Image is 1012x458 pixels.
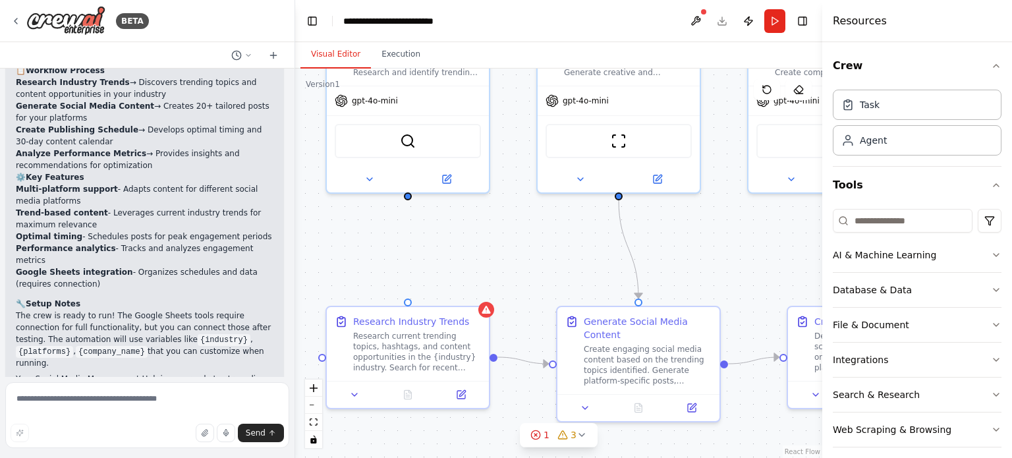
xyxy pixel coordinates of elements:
[26,6,105,36] img: Logo
[16,373,273,409] p: Your Social Media Management Hub is now ready to streamline your entire social media workflow fro...
[16,232,82,241] strong: Optimal timing
[520,423,598,447] button: 13
[785,448,820,455] a: React Flow attribution
[16,310,273,369] p: The crew is ready to run! The Google Sheets tools require connection for full functionality, but ...
[438,387,484,403] button: Open in side panel
[16,76,273,100] li: → Discovers trending topics and content opportunities in your industry
[814,315,940,328] div: Create Publishing Schedule
[556,306,721,422] div: Generate Social Media ContentCreate engaging social media content based on the trending topics id...
[563,96,609,106] span: gpt-4o-mini
[16,207,273,231] li: - Leverages current industry trends for maximum relevance
[16,346,73,358] code: {platforms}
[226,47,258,63] button: Switch to previous chat
[198,334,250,346] code: {industry}
[16,100,273,124] li: → Creates 20+ tailored posts for your platforms
[669,400,714,416] button: Open in side panel
[611,133,627,149] img: ScrapeWebsiteTool
[620,171,694,187] button: Open in side panel
[775,67,903,78] div: Create comprehensive social media publishing schedules, determine optimal posting times for {plat...
[833,388,920,401] div: Search & Research
[26,299,80,308] strong: Setup Notes
[833,283,912,297] div: Database & Data
[833,84,1001,166] div: Crew
[793,12,812,30] button: Hide right sidebar
[305,380,322,397] button: zoom in
[584,344,712,386] div: Create engaging social media content based on the trending topics identified. Generate platform-s...
[833,423,951,436] div: Web Scraping & Browsing
[305,380,322,448] div: React Flow controls
[300,41,371,69] button: Visual Editor
[16,243,273,266] li: - Tracks and analyzes engagement metrics
[536,42,701,194] div: Generate creative and engaging social media content including posts, captions, and visual concept...
[16,183,273,207] li: - Adapts content for different social media platforms
[16,185,118,194] strong: Multi-platform support
[306,79,340,90] div: Version 1
[833,248,936,262] div: AI & Machine Learning
[305,397,322,414] button: zoom out
[833,318,909,331] div: File & Document
[833,204,1001,458] div: Tools
[728,351,779,370] g: Edge from b9379ab0-e114-42bc-a202-85ead557bfd5 to e2ad6c34-1641-4beb-bae3-976aa85bdcfa
[16,101,154,111] strong: Generate Social Media Content
[352,96,398,106] span: gpt-4o-mini
[353,331,481,373] div: Research current trending topics, hashtags, and content opportunities in the {industry} industry....
[787,306,951,409] div: Create Publishing ScheduleDevelop an optimal posting schedule for {platforms} based on audience a...
[353,67,481,78] div: Research and identify trending topics, hashtags, and content ideas in the {industry} industry by ...
[16,124,273,148] li: → Develops optimal timing and 30-day content calendar
[16,65,273,76] h2: 📋
[325,42,490,194] div: Research and identify trending topics, hashtags, and content ideas in the {industry} industry by ...
[497,351,548,370] g: Edge from 446ff36b-717b-4c42-976e-5d48d57cdac6 to b9379ab0-e114-42bc-a202-85ead557bfd5
[16,171,273,183] h2: ⚙️
[409,171,484,187] button: Open in side panel
[833,13,887,29] h4: Resources
[116,13,149,29] div: BETA
[16,244,116,253] strong: Performance analytics
[400,133,416,149] img: SerperDevTool
[833,343,1001,377] button: Integrations
[612,199,645,298] g: Edge from 05a4fd7d-0d23-4f2a-bfd3-7e692a9df6c0 to b9379ab0-e114-42bc-a202-85ead557bfd5
[305,431,322,448] button: toggle interactivity
[353,315,469,328] div: Research Industry Trends
[371,41,431,69] button: Execution
[833,47,1001,84] button: Crew
[833,167,1001,204] button: Tools
[860,98,880,111] div: Task
[814,331,942,373] div: Develop an optimal posting schedule for {platforms} based on audience analytics and platform best...
[238,424,284,442] button: Send
[833,238,1001,272] button: AI & Machine Learning
[380,387,436,403] button: No output available
[246,428,266,438] span: Send
[773,96,820,106] span: gpt-4o-mini
[76,346,148,358] code: {company_name}
[833,413,1001,447] button: Web Scraping & Browsing
[16,78,130,87] strong: Research Industry Trends
[833,308,1001,342] button: File & Document
[217,424,235,442] button: Click to speak your automation idea
[11,424,29,442] button: Improve this prompt
[833,378,1001,412] button: Search & Research
[16,231,273,243] li: - Schedules posts for peak engagement periods
[325,306,490,409] div: Research Industry TrendsResearch current trending topics, hashtags, and content opportunities in ...
[16,149,146,158] strong: Analyze Performance Metrics
[16,148,273,171] li: → Provides insights and recommendations for optimization
[833,353,888,366] div: Integrations
[584,315,712,341] div: Generate Social Media Content
[16,298,273,310] h2: 🔧
[303,12,322,30] button: Hide left sidebar
[263,47,284,63] button: Start a new chat
[833,273,1001,307] button: Database & Data
[26,173,84,182] strong: Key Features
[747,42,912,194] div: Create comprehensive social media publishing schedules, determine optimal posting times for {plat...
[564,67,692,78] div: Generate creative and engaging social media content including posts, captions, and visual concept...
[544,428,549,442] span: 1
[305,414,322,431] button: fit view
[571,428,576,442] span: 3
[16,208,108,217] strong: Trend-based content
[611,400,667,416] button: No output available
[16,125,138,134] strong: Create Publishing Schedule
[26,66,105,75] strong: Workflow Process
[860,134,887,147] div: Agent
[343,14,475,28] nav: breadcrumb
[16,268,133,277] strong: Google Sheets integration
[16,266,273,290] li: - Organizes schedules and data (requires connection)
